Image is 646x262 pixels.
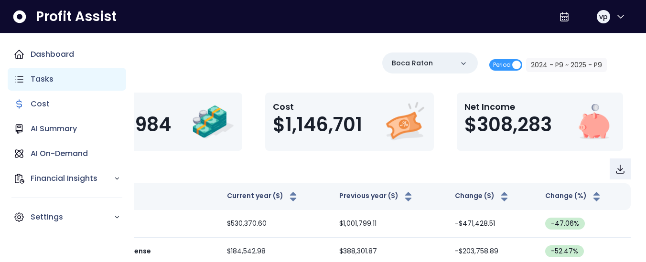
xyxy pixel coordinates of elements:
p: AI Summary [31,123,77,135]
img: Revenue [192,100,235,143]
span: Period [493,59,511,71]
p: Boca Raton [392,58,433,68]
button: 2024 - P9 ~ 2025 - P9 [526,58,607,72]
button: Previous year ($) [339,191,414,202]
p: Dashboard [31,49,74,60]
td: -$471,428.51 [447,210,538,238]
span: $308,283 [464,113,552,136]
span: vp [599,12,608,21]
img: Net Income [572,100,615,143]
p: AI On-Demand [31,148,88,159]
span: -52.47 % [551,246,578,256]
p: Cost [31,98,50,110]
p: Cost [273,100,362,113]
img: Cost [383,100,426,143]
span: $1,146,701 [273,113,362,136]
p: Settings [31,211,114,223]
button: Change (%) [545,191,603,202]
p: Net Income [464,100,552,113]
button: Current year ($) [227,191,299,202]
td: $530,370.60 [219,210,331,238]
td: $1,001,799.11 [332,210,447,238]
button: Change ($) [455,191,510,202]
p: Tasks [31,73,54,85]
p: Financial Insights [31,173,114,184]
span: Profit Assist [36,8,117,25]
button: Download [610,158,631,179]
span: -47.06 % [551,219,579,229]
